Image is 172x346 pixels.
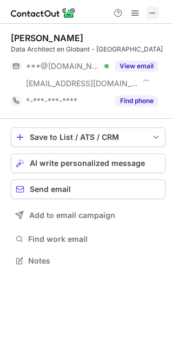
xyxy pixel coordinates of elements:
[115,95,158,106] button: Reveal Button
[11,253,166,268] button: Notes
[11,44,166,54] div: Data Architect en Globant - [GEOGRAPHIC_DATA]
[26,79,138,88] span: [EMAIL_ADDRESS][DOMAIN_NAME]
[28,234,161,244] span: Find work email
[29,211,115,220] span: Add to email campaign
[11,7,76,20] img: ContactOut v5.3.10
[28,256,161,266] span: Notes
[30,185,71,194] span: Send email
[11,232,166,247] button: Find work email
[11,33,83,43] div: [PERSON_NAME]
[30,133,147,142] div: Save to List / ATS / CRM
[11,180,166,199] button: Send email
[30,159,145,168] span: AI write personalized message
[11,153,166,173] button: AI write personalized message
[11,127,166,147] button: save-profile-one-click
[11,206,166,225] button: Add to email campaign
[26,61,101,71] span: ***@[DOMAIN_NAME]
[115,61,158,72] button: Reveal Button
